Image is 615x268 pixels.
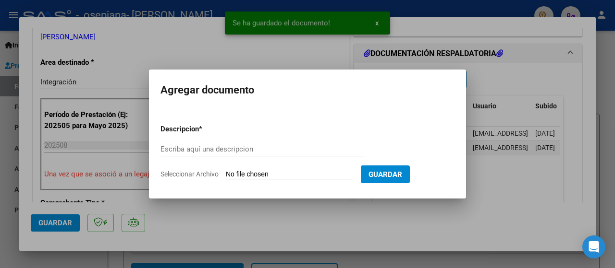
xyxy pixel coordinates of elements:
[361,165,410,183] button: Guardar
[160,124,249,135] p: Descripcion
[160,81,455,99] h2: Agregar documento
[582,235,605,258] div: Open Intercom Messenger
[160,170,219,178] span: Seleccionar Archivo
[369,170,402,179] span: Guardar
